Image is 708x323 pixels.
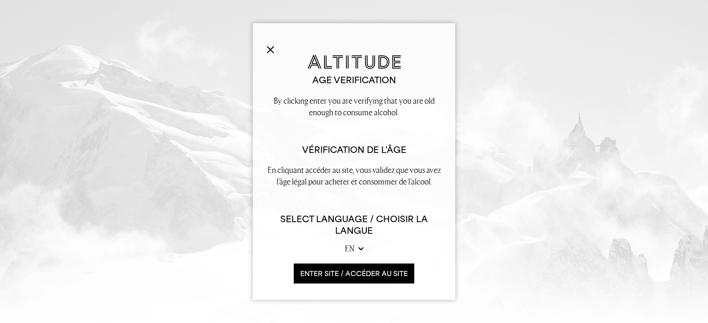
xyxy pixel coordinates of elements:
h6: Select Language / Choisir la langue [267,213,441,237]
p: By clicking enter you are verifying that you are old enough to consume alcohol. [267,95,441,118]
p: En cliquant accéder au site, vous validez que vous avez l’âge légal pour acheter et consommer de ... [267,164,441,187]
img: Close [267,46,274,53]
img: Altitude Gin [308,54,401,69]
button: ENTER SITE / accéder au site [294,264,414,283]
h2: Age verification [267,74,441,86]
h2: Vérification de l'âge [267,144,441,156]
